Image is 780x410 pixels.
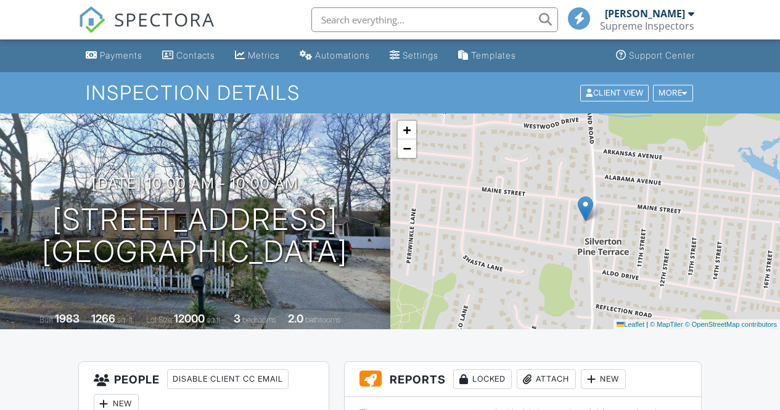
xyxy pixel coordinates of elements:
[605,7,685,20] div: [PERSON_NAME]
[653,84,693,101] div: More
[385,44,443,67] a: Settings
[650,321,683,328] a: © MapTiler
[157,44,220,67] a: Contacts
[305,315,340,324] span: bathrooms
[230,44,285,67] a: Metrics
[345,362,701,397] h3: Reports
[579,88,652,97] a: Client View
[629,50,695,60] div: Support Center
[617,321,644,328] a: Leaflet
[288,312,303,325] div: 2.0
[242,315,276,324] span: bedrooms
[39,315,53,324] span: Built
[453,369,512,389] div: Locked
[453,44,521,67] a: Templates
[578,196,593,221] img: Marker
[403,141,411,156] span: −
[311,7,558,32] input: Search everything...
[92,175,298,192] h3: [DATE] 10:00 am - 10:00 am
[234,312,240,325] div: 3
[315,50,370,60] div: Automations
[167,369,289,389] div: Disable Client CC Email
[611,44,700,67] a: Support Center
[55,312,80,325] div: 1983
[398,139,416,158] a: Zoom out
[78,6,105,33] img: The Best Home Inspection Software - Spectora
[146,315,172,324] span: Lot Size
[42,203,348,269] h1: [STREET_ADDRESS] [GEOGRAPHIC_DATA]
[100,50,142,60] div: Payments
[117,315,134,324] span: sq. ft.
[471,50,516,60] div: Templates
[174,312,205,325] div: 12000
[248,50,280,60] div: Metrics
[580,84,649,101] div: Client View
[403,122,411,137] span: +
[207,315,222,324] span: sq.ft.
[81,44,147,67] a: Payments
[78,17,215,43] a: SPECTORA
[517,369,576,389] div: Attach
[91,312,115,325] div: 1266
[581,369,626,389] div: New
[295,44,375,67] a: Automations (Basic)
[176,50,215,60] div: Contacts
[600,20,694,32] div: Supreme Inspectors
[685,321,777,328] a: © OpenStreetMap contributors
[114,6,215,32] span: SPECTORA
[646,321,648,328] span: |
[398,121,416,139] a: Zoom in
[403,50,438,60] div: Settings
[86,82,694,104] h1: Inspection Details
